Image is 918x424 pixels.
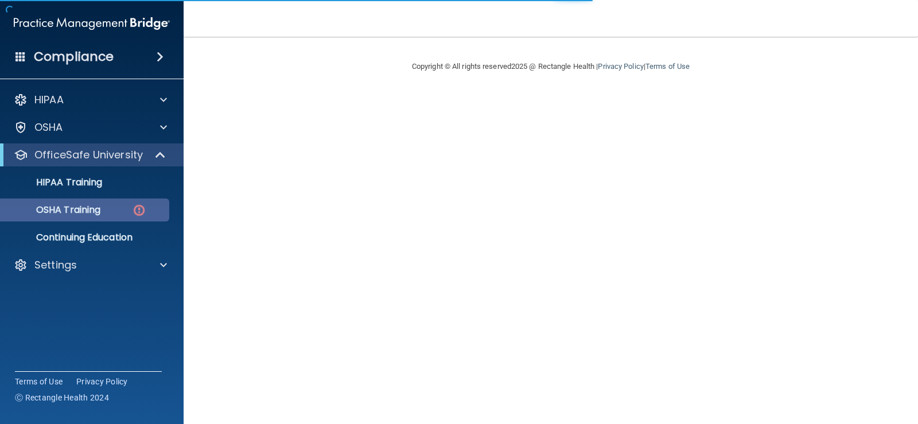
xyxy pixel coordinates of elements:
[132,203,146,217] img: danger-circle.6113f641.png
[341,48,760,85] div: Copyright © All rights reserved 2025 @ Rectangle Health | |
[76,376,128,387] a: Privacy Policy
[15,376,63,387] a: Terms of Use
[7,177,102,188] p: HIPAA Training
[34,120,63,134] p: OSHA
[645,62,690,71] a: Terms of Use
[34,148,143,162] p: OfficeSafe University
[14,148,166,162] a: OfficeSafe University
[34,258,77,272] p: Settings
[14,93,167,107] a: HIPAA
[14,120,167,134] a: OSHA
[7,232,164,243] p: Continuing Education
[14,12,170,35] img: PMB logo
[598,62,643,71] a: Privacy Policy
[7,204,100,216] p: OSHA Training
[15,392,109,403] span: Ⓒ Rectangle Health 2024
[34,49,114,65] h4: Compliance
[34,93,64,107] p: HIPAA
[14,258,167,272] a: Settings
